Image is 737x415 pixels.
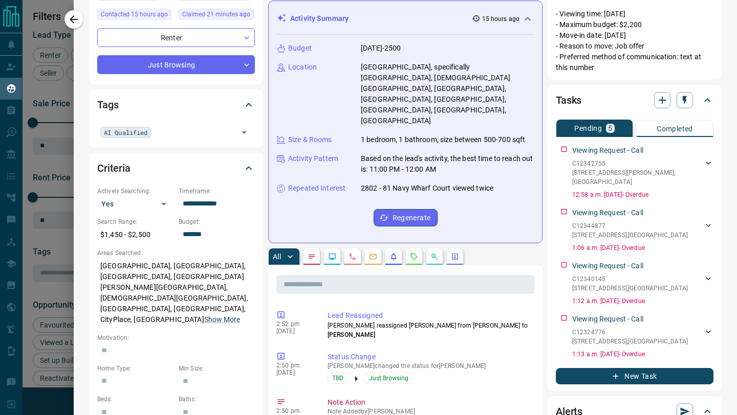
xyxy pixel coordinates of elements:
button: New Task [556,368,713,384]
p: C12342755 [572,159,703,168]
button: Open [237,125,251,140]
p: Activity Summary [290,13,349,24]
p: Beds: [97,395,174,404]
p: Home Type: [97,364,174,373]
p: 1:13 a.m. [DATE] - Overdue [572,350,713,359]
p: 15 hours ago [482,14,519,24]
div: Activity Summary15 hours ago [277,9,534,28]
svg: Opportunities [430,252,439,261]
p: Activity Pattern [288,153,338,164]
p: Actively Searching: [97,187,174,196]
div: Just Browsing [97,55,255,74]
p: All [273,253,281,260]
p: [DATE] [276,369,312,376]
button: Regenerate [374,209,438,226]
p: [PERSON_NAME] changed the status for [PERSON_NAME] [328,362,530,370]
p: [STREET_ADDRESS][PERSON_NAME] , [GEOGRAPHIC_DATA] [572,168,703,187]
p: [STREET_ADDRESS] , [GEOGRAPHIC_DATA] [572,230,688,240]
h2: Tags [97,97,118,113]
div: Tasks [556,88,713,112]
p: Motivation: [97,333,255,342]
p: 2:52 pm [276,320,312,328]
div: C12342755[STREET_ADDRESS][PERSON_NAME],[GEOGRAPHIC_DATA] [572,157,713,189]
div: C12340145[STREET_ADDRESS],[GEOGRAPHIC_DATA] [572,272,713,295]
span: Just Browsing [369,373,408,383]
p: 1:12 a.m. [DATE] - Overdue [572,296,713,306]
p: Pending [574,125,602,132]
svg: Lead Browsing Activity [328,252,336,261]
p: 2:50 pm [276,362,312,369]
p: $1,450 - $2,500 [97,226,174,243]
div: C12344877[STREET_ADDRESS],[GEOGRAPHIC_DATA] [572,219,713,242]
p: Viewing Request - Call [572,314,643,325]
span: Claimed 21 minutes ago [182,9,250,19]
span: AI Qualified [104,127,147,137]
p: Baths: [179,395,255,404]
svg: Listing Alerts [389,252,398,261]
p: 1:06 a.m. [DATE] - Overdue [572,243,713,252]
p: Search Range: [97,217,174,226]
div: C12324776[STREET_ADDRESS],[GEOGRAPHIC_DATA] [572,326,713,348]
svg: Notes [308,252,316,261]
div: Fri Aug 15 2025 [179,9,255,23]
h2: Criteria [97,160,131,176]
p: Viewing Request - Call [572,207,643,218]
div: Yes [97,196,174,212]
div: Renter [97,28,255,47]
p: Min Size: [179,364,255,373]
p: Size & Rooms [288,134,332,145]
p: [GEOGRAPHIC_DATA], [GEOGRAPHIC_DATA], [GEOGRAPHIC_DATA], [GEOGRAPHIC_DATA][PERSON_NAME][GEOGRAPHI... [97,258,255,328]
p: [PERSON_NAME] reassigned [PERSON_NAME] from [PERSON_NAME] to [328,321,530,339]
p: Budget [288,43,312,54]
p: Status Change [328,352,530,362]
p: C12340145 [572,274,688,284]
svg: Emails [369,252,377,261]
span: TBD [332,373,343,383]
span: Contacted 15 hours ago [101,9,168,19]
p: Location [288,62,317,73]
svg: Requests [410,252,418,261]
p: [GEOGRAPHIC_DATA], specifically [GEOGRAPHIC_DATA], [DEMOGRAPHIC_DATA][GEOGRAPHIC_DATA], [GEOGRAPH... [361,62,534,126]
p: Note Action [328,397,530,408]
p: Timeframe: [179,187,255,196]
p: [STREET_ADDRESS] , [GEOGRAPHIC_DATA] [572,284,688,293]
svg: Agent Actions [451,252,459,261]
div: Criteria [97,156,255,180]
p: 2:50 pm [276,407,312,414]
p: Based on the lead's activity, the best time to reach out is: 11:00 PM - 12:00 AM [361,153,534,175]
p: Note Added by [PERSON_NAME] [328,408,530,415]
span: [PERSON_NAME] [328,331,375,338]
p: Repeated Interest [288,183,345,194]
p: Lead Reassigned [328,310,530,321]
h2: Tasks [556,92,581,108]
p: Viewing Request - Call [572,145,643,156]
p: Areas Searched: [97,248,255,258]
p: 12:58 a.m. [DATE] - Overdue [572,190,713,199]
p: 5 [608,125,612,132]
button: Show More [204,314,240,325]
p: [DATE] [276,328,312,335]
p: [STREET_ADDRESS] , [GEOGRAPHIC_DATA] [572,337,688,346]
p: 1 bedroom, 1 bathroom, size between 500-700 sqft [361,134,525,145]
p: Viewing Request - Call [572,261,643,271]
p: 2802 - 81 Navy Wharf Court viewed twice [361,183,493,194]
p: C12344877 [572,221,688,230]
svg: Calls [349,252,357,261]
div: Fri Aug 15 2025 [97,9,174,23]
div: Tags [97,93,255,117]
p: Budget: [179,217,255,226]
p: C12324776 [572,328,688,337]
p: [DATE]-2500 [361,43,401,54]
p: Completed [657,125,693,132]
